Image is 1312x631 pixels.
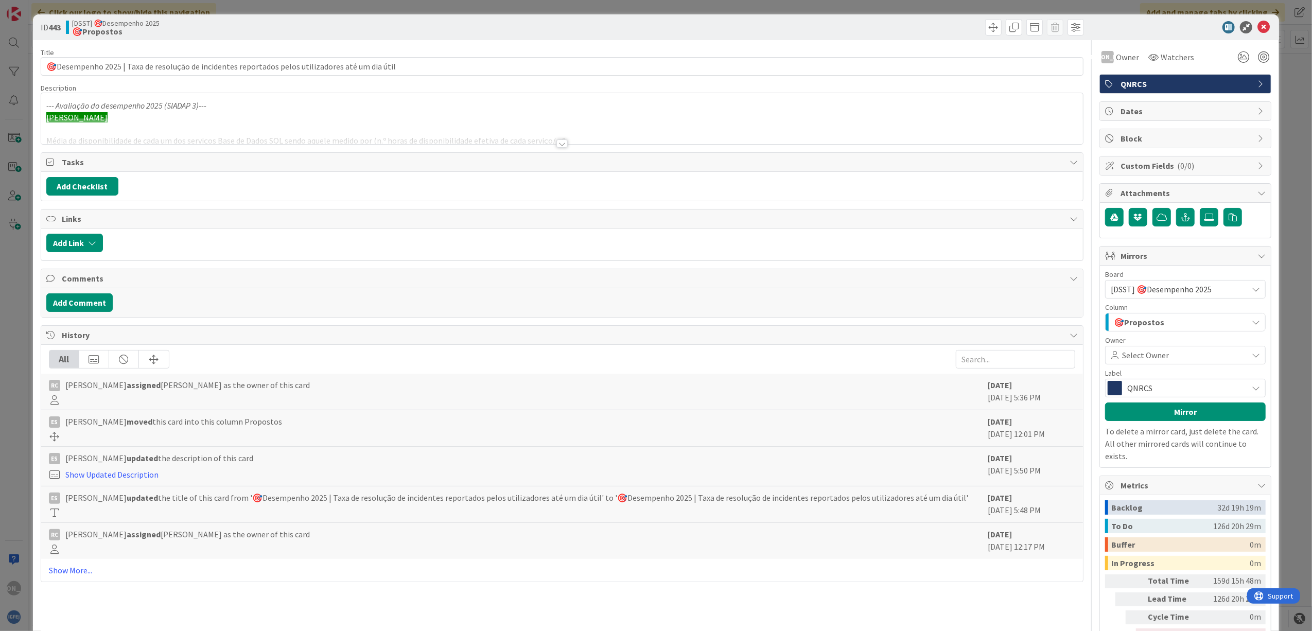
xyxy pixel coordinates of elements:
[65,379,310,391] span: [PERSON_NAME] [PERSON_NAME] as the owner of this card
[988,453,1012,463] b: [DATE]
[988,416,1012,427] b: [DATE]
[65,492,969,504] span: [PERSON_NAME] the title of this card from '🎯Desempenho 2025 | Taxa de resolução de incidentes rep...
[1121,105,1252,117] span: Dates
[49,453,60,464] div: ES
[1121,78,1252,90] span: QNRCS
[1148,574,1204,588] div: Total Time
[1213,519,1261,533] div: 126d 20h 29m
[1111,500,1217,515] div: Backlog
[1177,161,1194,171] span: ( 0/0 )
[1111,537,1250,552] div: Buffer
[1105,304,1128,311] span: Column
[1105,370,1122,377] span: Label
[65,415,282,428] span: [PERSON_NAME] this card into this column Propostos
[1105,402,1266,421] button: Mirror
[41,48,54,57] label: Title
[46,100,206,111] em: --- Avaliação do desempenho 2025 (SIADAP 3)---
[1250,556,1261,570] div: 0m
[1250,537,1261,552] div: 0m
[1209,610,1261,624] div: 0m
[1116,51,1139,63] span: Owner
[1105,337,1126,344] span: Owner
[46,293,113,312] button: Add Comment
[62,329,1065,341] span: History
[127,380,161,390] b: assigned
[1111,556,1250,570] div: In Progress
[1209,574,1261,588] div: 159d 15h 48m
[49,493,60,504] div: ES
[72,19,160,27] span: [DSST] 🎯Desempenho 2025
[41,83,76,93] span: Description
[1111,284,1212,294] span: [DSST] 🎯Desempenho 2025
[988,493,1012,503] b: [DATE]
[1105,271,1124,278] span: Board
[1161,51,1194,63] span: Watchers
[49,416,60,428] div: ES
[65,528,310,540] span: [PERSON_NAME] [PERSON_NAME] as the owner of this card
[46,234,103,252] button: Add Link
[62,272,1065,285] span: Comments
[988,529,1012,539] b: [DATE]
[1101,51,1114,63] div: [PERSON_NAME]
[62,213,1065,225] span: Links
[1217,500,1261,515] div: 32d 19h 19m
[1148,610,1204,624] div: Cycle Time
[1121,160,1252,172] span: Custom Fields
[956,350,1075,369] input: Search...
[988,452,1075,481] div: [DATE] 5:50 PM
[988,492,1075,517] div: [DATE] 5:48 PM
[1111,519,1213,533] div: To Do
[1121,187,1252,199] span: Attachments
[1114,315,1164,329] span: 🎯Propostos
[127,529,161,539] b: assigned
[65,452,253,464] span: [PERSON_NAME] the description of this card
[988,379,1075,405] div: [DATE] 5:36 PM
[988,380,1012,390] b: [DATE]
[72,27,160,36] b: 🎯Propostos
[1121,250,1252,262] span: Mirrors
[49,529,60,540] div: RC
[1127,381,1243,395] span: QNRCS
[49,350,79,368] div: All
[62,156,1065,168] span: Tasks
[1105,425,1266,462] p: To delete a mirror card, just delete the card. All other mirrored cards will continue to exists.
[46,177,118,196] button: Add Checklist
[21,2,46,14] span: Support
[48,22,61,32] b: 443
[1148,592,1204,606] div: Lead Time
[1105,313,1266,331] button: 🎯Propostos
[988,528,1075,554] div: [DATE] 12:17 PM
[49,564,1076,576] a: Show More...
[65,469,159,480] a: Show Updated Description
[1122,349,1169,361] span: Select Owner
[988,415,1075,441] div: [DATE] 12:01 PM
[127,453,158,463] b: updated
[1121,132,1252,145] span: Block
[127,416,152,427] b: moved
[1209,592,1261,606] div: 126d 20h 29m
[41,57,1084,76] input: type card name here...
[1121,479,1252,492] span: Metrics
[49,380,60,391] div: RC
[46,112,108,122] span: [PERSON_NAME]
[41,21,61,33] span: ID
[127,493,158,503] b: updated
